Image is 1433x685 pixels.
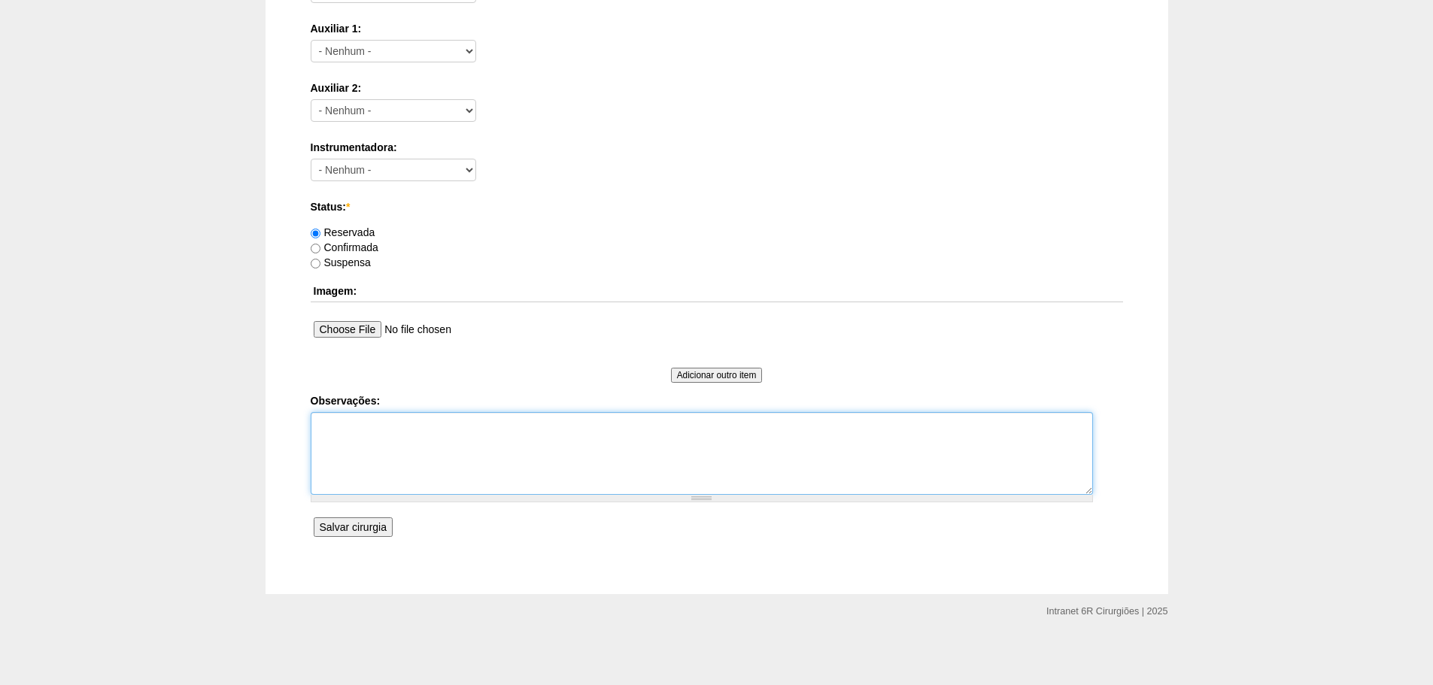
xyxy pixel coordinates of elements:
label: Reservada [311,226,375,238]
label: Auxiliar 1: [311,21,1123,36]
label: Auxiliar 2: [311,80,1123,95]
span: Este campo é obrigatório. [346,201,350,213]
th: Imagem: [311,280,1123,302]
input: Salvar cirurgia [314,517,393,537]
div: Intranet 6R Cirurgiões | 2025 [1046,604,1167,619]
label: Status: [311,199,1123,214]
input: Confirmada [311,244,320,253]
label: Instrumentadora: [311,140,1123,155]
input: Suspensa [311,259,320,268]
input: Adicionar outro item [671,368,763,383]
label: Suspensa [311,256,371,268]
input: Reservada [311,229,320,238]
label: Confirmada [311,241,378,253]
label: Observações: [311,393,1123,408]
